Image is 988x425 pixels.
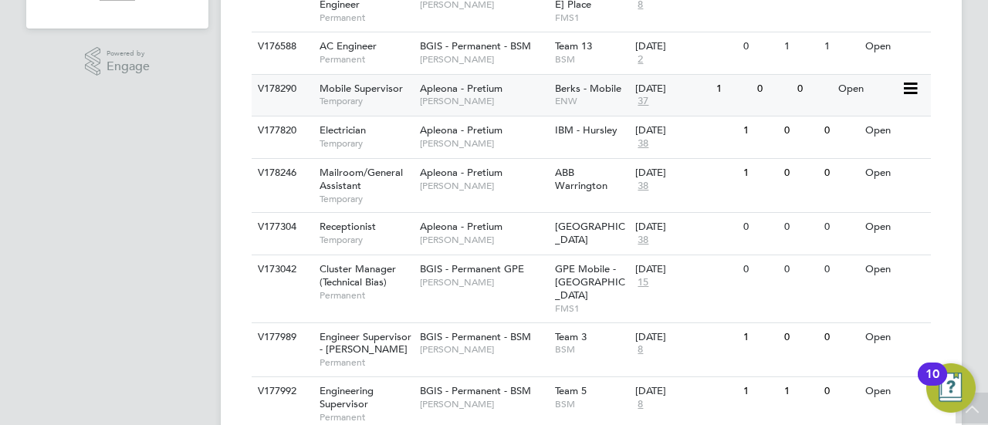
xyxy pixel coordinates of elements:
[555,330,587,343] span: Team 3
[635,221,736,234] div: [DATE]
[555,220,625,246] span: [GEOGRAPHIC_DATA]
[420,220,502,233] span: Apleona - Pretium
[739,32,780,61] div: 0
[861,159,929,187] div: Open
[320,166,403,192] span: Mailroom/General Assistant
[821,32,861,61] div: 1
[635,234,651,247] span: 38
[635,263,736,276] div: [DATE]
[320,95,412,107] span: Temporary
[635,95,651,108] span: 37
[821,159,861,187] div: 0
[320,262,396,288] span: Cluster Manager (Technical Bias)
[320,123,366,137] span: Electrician
[635,331,736,344] div: [DATE]
[635,167,736,180] div: [DATE]
[555,343,628,356] span: BSM
[555,262,625,302] span: GPE Mobile - [GEOGRAPHIC_DATA]
[739,377,780,406] div: 1
[635,53,645,66] span: 2
[555,12,628,24] span: FMS1
[821,377,861,406] div: 0
[635,385,736,398] div: [DATE]
[254,213,308,241] div: V177304
[793,75,834,103] div: 0
[635,276,651,289] span: 15
[739,255,780,284] div: 0
[320,39,377,52] span: AC Engineer
[780,116,821,145] div: 0
[555,166,607,192] span: ABB Warrington
[712,75,753,103] div: 1
[254,32,308,61] div: V176588
[320,289,412,302] span: Permanent
[420,234,547,246] span: [PERSON_NAME]
[555,95,628,107] span: ENW
[420,39,531,52] span: BGIS - Permanent - BSM
[420,123,502,137] span: Apleona - Pretium
[861,377,929,406] div: Open
[420,180,547,192] span: [PERSON_NAME]
[320,193,412,205] span: Temporary
[420,137,547,150] span: [PERSON_NAME]
[320,330,411,356] span: Engineer Supervisor - [PERSON_NAME]
[555,384,587,397] span: Team 5
[821,213,861,241] div: 0
[635,40,736,53] div: [DATE]
[861,323,929,352] div: Open
[254,116,308,145] div: V177820
[320,82,403,95] span: Mobile Supervisor
[821,323,861,352] div: 0
[780,255,821,284] div: 0
[635,83,709,96] div: [DATE]
[780,32,821,61] div: 1
[320,411,412,423] span: Permanent
[739,116,780,145] div: 1
[555,39,592,52] span: Team 13
[254,377,308,406] div: V177992
[320,220,376,233] span: Receptionist
[320,356,412,369] span: Permanent
[107,60,150,73] span: Engage
[254,323,308,352] div: V177989
[420,343,547,356] span: [PERSON_NAME]
[320,137,412,150] span: Temporary
[861,255,929,284] div: Open
[320,12,412,24] span: Permanent
[635,137,651,150] span: 38
[320,384,374,410] span: Engineering Supervisor
[320,53,412,66] span: Permanent
[925,374,939,394] div: 10
[420,262,524,275] span: BGIS - Permanent GPE
[780,323,821,352] div: 0
[635,180,651,193] span: 38
[420,384,531,397] span: BGIS - Permanent - BSM
[739,323,780,352] div: 1
[555,82,621,95] span: Berks - Mobile
[739,159,780,187] div: 1
[861,116,929,145] div: Open
[107,47,150,60] span: Powered by
[635,398,645,411] span: 8
[555,302,628,315] span: FMS1
[834,75,902,103] div: Open
[254,255,308,284] div: V173042
[254,75,308,103] div: V178290
[780,213,821,241] div: 0
[254,159,308,187] div: V178246
[555,123,617,137] span: IBM - Hursley
[420,166,502,179] span: Apleona - Pretium
[635,343,645,356] span: 8
[555,398,628,410] span: BSM
[555,53,628,66] span: BSM
[420,276,547,288] span: [PERSON_NAME]
[821,116,861,145] div: 0
[780,377,821,406] div: 1
[635,124,736,137] div: [DATE]
[780,159,821,187] div: 0
[420,82,502,95] span: Apleona - Pretium
[420,330,531,343] span: BGIS - Permanent - BSM
[821,255,861,284] div: 0
[320,234,412,246] span: Temporary
[85,47,151,76] a: Powered byEngage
